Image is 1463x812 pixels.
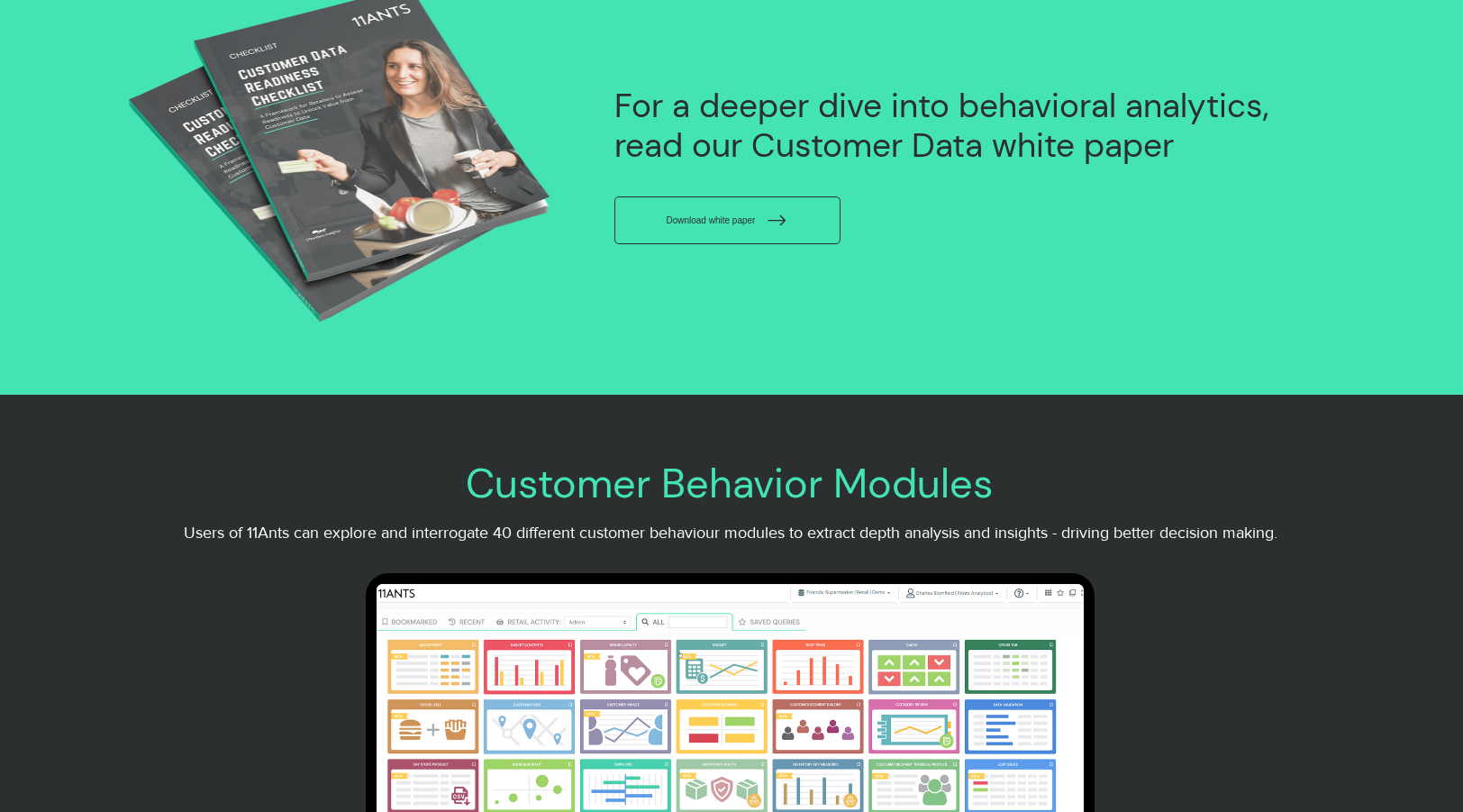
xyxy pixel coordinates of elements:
[666,215,755,225] span: Download white paper
[183,520,1277,546] p: Users of 11Ants can explore and interrogate 40 different customer behaviour modules to extract de...
[466,457,994,510] span: Customer Behavior Modules
[614,196,841,244] a: Download white paper
[614,84,1269,167] span: For a deeper dive into behavioral analytics, read our Customer Data white paper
